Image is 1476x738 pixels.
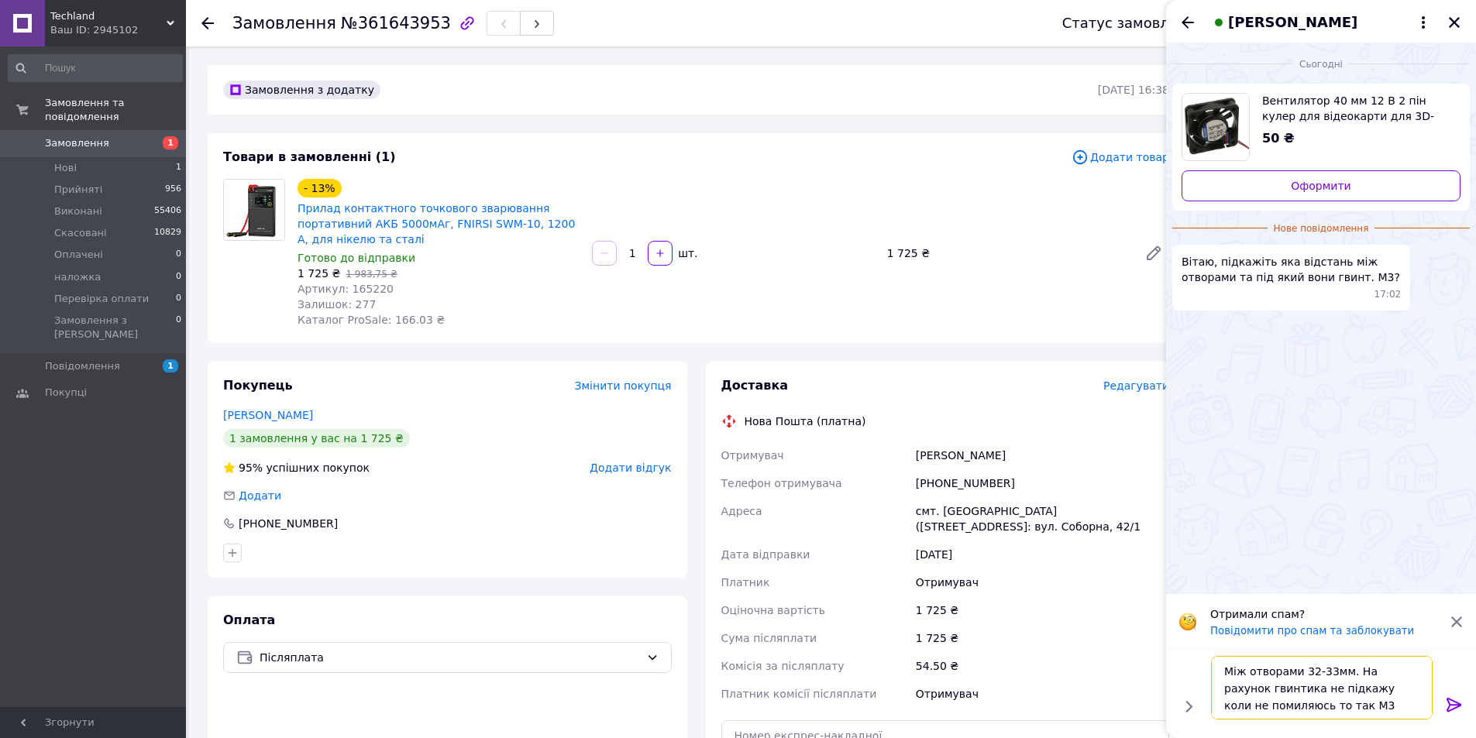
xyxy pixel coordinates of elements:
[45,96,186,124] span: Замовлення та повідомлення
[674,245,699,261] div: шт.
[1182,93,1461,161] a: Переглянути товар
[721,660,845,672] span: Комісія за післяплату
[1182,94,1249,160] img: 4612356568_w640_h640_ventilyator-40mm-12v.jpg
[721,505,762,517] span: Адреса
[1062,15,1205,31] div: Статус замовлення
[298,179,342,197] div: - 13%
[913,652,1172,680] div: 54.50 ₴
[54,226,107,240] span: Скасовані
[721,604,825,616] span: Оціночна вартість
[176,161,181,175] span: 1
[1178,613,1197,631] img: :face_with_monocle:
[1268,222,1375,235] span: Нове повідомлення
[1138,238,1169,269] a: Редагувати
[913,680,1172,708] div: Отримувач
[223,81,380,99] div: Замовлення з додатку
[1098,84,1169,96] time: [DATE] 16:38
[223,613,275,627] span: Оплата
[1211,656,1433,719] textarea: Між отворами 32-33мм. На рахунок гвинтика не підкажу коли не помиляюсь то так М3
[1178,13,1197,32] button: Назад
[50,9,167,23] span: Techland
[45,136,109,150] span: Замовлення
[721,576,770,589] span: Платник
[298,202,575,245] a: Прилад контактного точкового зварювання портативний АКБ 5000мАг, FNIRSI SWM-10, 1200 А, для нікел...
[741,414,870,429] div: Нова Пошта (платна)
[721,632,817,644] span: Сума післяплати
[8,54,183,82] input: Пошук
[913,624,1172,652] div: 1 725 ₴
[54,248,103,262] span: Оплачені
[590,462,671,474] span: Додати відгук
[223,429,410,448] div: 1 замовлення у вас на 1 725 ₴
[54,161,77,175] span: Нові
[260,649,640,666] span: Післяплата
[165,183,181,197] span: 956
[913,497,1172,541] div: смт. [GEOGRAPHIC_DATA] ([STREET_ADDRESS]: вул. Соборна, 42/1
[298,267,340,280] span: 1 725 ₴
[298,298,376,311] span: Залишок: 277
[239,462,263,474] span: 95%
[54,292,149,306] span: Перевірка оплати
[163,136,178,149] span: 1
[54,183,102,197] span: Прийняті
[1228,12,1357,33] span: [PERSON_NAME]
[298,283,394,295] span: Артикул: 165220
[1103,379,1169,392] span: Редагувати
[223,460,370,475] div: успішних покупок
[176,270,181,284] span: 0
[239,489,281,502] span: Додати
[176,314,181,342] span: 0
[721,378,789,393] span: Доставка
[1262,131,1295,146] span: 50 ₴
[1445,13,1464,32] button: Закрити
[346,269,397,280] span: 1 983,75 ₴
[1293,58,1349,71] span: Сьогодні
[237,516,339,531] div: [PHONE_NUMBER]
[881,242,1132,264] div: 1 725 ₴
[913,469,1172,497] div: [PHONE_NUMBER]
[913,596,1172,624] div: 1 725 ₴
[224,180,284,240] img: Прилад контактного точкового зварювання портативний АКБ 5000мАг, FNIRSI SWM-10, 1200 А, для нікел...
[163,359,178,372] span: 1
[223,149,396,164] span: Товари в замовленні (1)
[341,14,451,33] span: №361643953
[154,204,181,218] span: 55406
[298,252,415,264] span: Готово до відправки
[154,226,181,240] span: 10829
[1178,696,1199,716] button: Показати кнопки
[1262,93,1448,124] span: Вентилятор 40 мм 12 В 2 пін кулер для відеокарти для 3D-принтера 4010, низький рівень шуму 28 дБ
[913,541,1172,568] div: [DATE]
[1210,625,1414,637] button: Повідомити про спам та заблокувати
[176,292,181,306] span: 0
[1072,149,1169,166] span: Додати товар
[54,204,102,218] span: Виконані
[1375,288,1402,301] span: 17:02 12.09.2025
[1210,606,1440,622] p: Отримали спам?
[721,477,842,489] span: Телефон отримувача
[575,379,672,392] span: Змінити покупця
[232,14,336,33] span: Замовлення
[45,386,87,400] span: Покупці
[54,270,101,284] span: наложка
[721,548,810,561] span: Дата відправки
[1209,12,1433,33] button: [PERSON_NAME]
[1172,56,1470,71] div: 12.09.2025
[223,409,313,421] a: [PERSON_NAME]
[1182,170,1461,201] a: Оформити
[298,314,445,326] span: Каталог ProSale: 166.03 ₴
[223,378,293,393] span: Покупець
[50,23,186,37] div: Ваш ID: 2945102
[45,359,120,373] span: Повідомлення
[54,314,176,342] span: Замовлення з [PERSON_NAME]
[1182,254,1401,285] span: Вітаю, підкажіть яка відстань між отворами та під який вони гвинт. М3?
[721,449,784,462] span: Отримувач
[201,15,214,31] div: Повернутися назад
[721,688,877,700] span: Платник комісії післяплати
[913,441,1172,469] div: [PERSON_NAME]
[913,568,1172,596] div: Отримувач
[176,248,181,262] span: 0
